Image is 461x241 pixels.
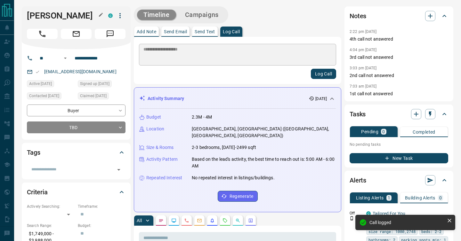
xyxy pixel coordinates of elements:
[405,196,435,200] p: Building Alerts
[164,29,187,34] p: Send Email
[27,145,125,160] div: Tags
[350,29,377,34] p: 2:22 pm [DATE]
[137,218,142,223] p: All
[218,191,258,202] button: Regenerate
[195,29,215,34] p: Send Text
[373,211,405,216] a: Tailored For You
[192,156,336,169] p: Based on the lead's activity, the best time to reach out is: 5:00 AM - 6:00 AM
[139,93,336,105] div: Activity Summary[DATE]
[350,210,362,216] p: Off
[192,114,212,120] p: 2.3M - 4M
[350,48,377,52] p: 4:04 pm [DATE]
[27,223,75,229] p: Search Range:
[184,218,189,223] svg: Calls
[27,147,40,158] h2: Tags
[146,114,161,120] p: Budget
[248,218,253,223] svg: Agent Actions
[61,54,69,62] button: Open
[235,218,240,223] svg: Opportunities
[78,92,125,101] div: Wed Aug 06 2025
[223,29,240,34] p: Log Call
[29,93,59,99] span: Contacted [DATE]
[350,140,448,149] p: No pending tasks
[350,153,448,163] button: New Task
[350,66,377,70] p: 3:03 pm [DATE]
[350,8,448,24] div: Notes
[44,69,117,74] a: [EMAIL_ADDRESS][DOMAIN_NAME]
[350,216,354,221] svg: Push Notification Only
[146,144,174,151] p: Size & Rooms
[27,29,58,39] span: Call
[350,36,448,43] p: 4th call not answered
[192,175,275,181] p: No repeated interest in listings/buildings.
[350,11,366,21] h2: Notes
[146,126,164,132] p: Location
[315,96,327,102] p: [DATE]
[350,109,366,119] h2: Tasks
[171,218,176,223] svg: Lead Browsing Activity
[78,204,125,209] p: Timeframe:
[311,69,336,79] button: Log Call
[29,81,52,87] span: Active [DATE]
[350,175,366,185] h2: Alerts
[27,105,125,116] div: Buyer
[95,29,125,39] span: Message
[369,220,444,225] div: Call logged
[148,95,184,102] p: Activity Summary
[366,211,371,216] div: condos.ca
[350,90,448,97] p: 1st call not answered
[61,29,92,39] span: Email
[158,218,164,223] svg: Notes
[27,80,75,89] div: Wed Aug 06 2025
[27,11,99,21] h1: [PERSON_NAME]
[137,10,176,20] button: Timeline
[192,126,336,139] p: [GEOGRAPHIC_DATA], [GEOGRAPHIC_DATA] ([GEOGRAPHIC_DATA], [GEOGRAPHIC_DATA], [GEOGRAPHIC_DATA])
[356,196,384,200] p: Listing Alerts
[27,184,125,200] div: Criteria
[350,106,448,122] div: Tasks
[108,13,113,18] div: condos.ca
[350,72,448,79] p: 2nd call not answered
[35,70,40,74] svg: Email Valid
[439,196,442,200] p: 0
[80,81,109,87] span: Signed up [DATE]
[27,204,75,209] p: Actively Searching:
[27,187,48,197] h2: Criteria
[350,54,448,61] p: 3rd call not answered
[137,29,156,34] p: Add Note
[114,165,123,174] button: Open
[388,196,390,200] p: 1
[222,218,228,223] svg: Requests
[361,129,378,134] p: Pending
[382,129,385,134] p: 0
[80,93,107,99] span: Claimed [DATE]
[197,218,202,223] svg: Emails
[78,223,125,229] p: Budget:
[413,130,435,134] p: Completed
[146,175,182,181] p: Repeated Interest
[146,156,178,163] p: Activity Pattern
[210,218,215,223] svg: Listing Alerts
[179,10,225,20] button: Campaigns
[27,121,125,133] div: TBD
[78,80,125,89] div: Wed Aug 06 2025
[192,144,256,151] p: 2-3 bedrooms, [DATE]-2499 sqft
[27,92,75,101] div: Wed Aug 13 2025
[350,173,448,188] div: Alerts
[350,84,377,89] p: 7:03 am [DATE]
